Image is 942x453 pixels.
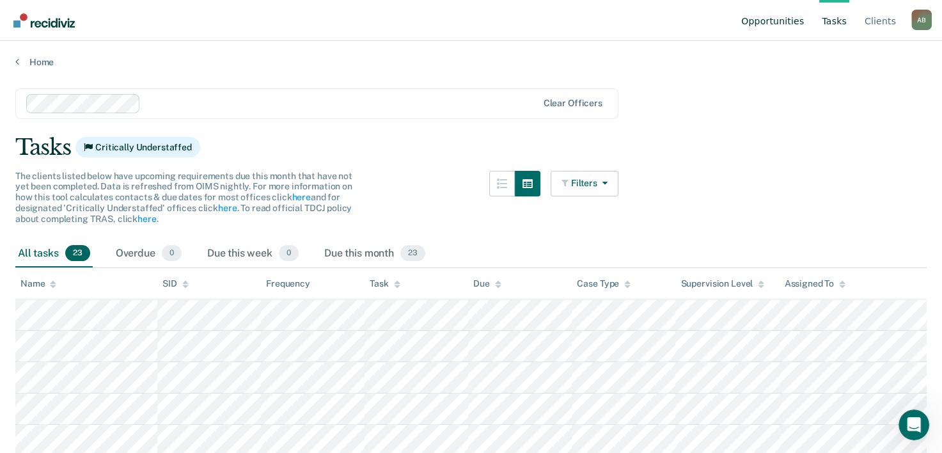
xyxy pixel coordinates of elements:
div: SID [162,278,189,289]
div: All tasks23 [15,240,93,268]
div: Case Type [577,278,631,289]
div: Due [473,278,501,289]
iframe: Intercom live chat [899,409,929,440]
img: Recidiviz [13,13,75,28]
a: here [292,192,310,202]
div: Tasks [15,134,927,161]
div: Frequency [266,278,310,289]
span: 23 [65,245,90,262]
div: Assigned To [785,278,845,289]
a: here [137,214,156,224]
div: Overdue0 [113,240,184,268]
a: here [218,203,237,213]
span: 0 [162,245,182,262]
div: Clear officers [544,98,602,109]
div: Due this week0 [205,240,301,268]
span: 23 [400,245,425,262]
div: Supervision Level [680,278,764,289]
div: A B [911,10,932,30]
a: Home [15,56,927,68]
div: Due this month23 [322,240,428,268]
div: Task [370,278,400,289]
div: Name [20,278,56,289]
button: Profile dropdown button [911,10,932,30]
span: The clients listed below have upcoming requirements due this month that have not yet been complet... [15,171,352,224]
button: Filters [551,171,618,196]
span: 0 [279,245,299,262]
span: Critically Understaffed [75,137,200,157]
